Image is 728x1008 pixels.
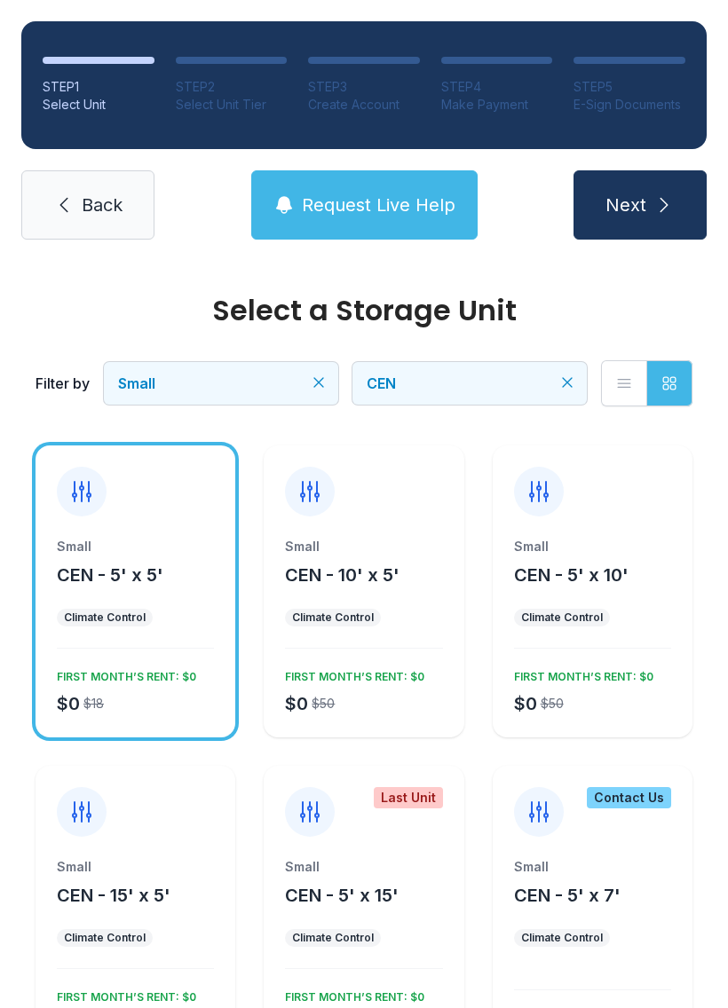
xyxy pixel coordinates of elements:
button: CEN - 5' x 15' [285,883,399,908]
button: Clear filters [310,374,328,391]
button: Clear filters [558,374,576,391]
span: CEN - 10' x 5' [285,564,400,586]
div: STEP 3 [308,78,420,96]
div: FIRST MONTH’S RENT: $0 [278,663,424,684]
button: CEN - 5' x 7' [514,883,621,908]
div: Select a Storage Unit [36,296,692,325]
div: FIRST MONTH’S RENT: $0 [50,663,196,684]
div: Small [514,538,671,555]
div: STEP 5 [574,78,685,96]
div: Climate Control [521,610,603,625]
span: Request Live Help [302,193,455,217]
div: STEP 1 [43,78,154,96]
div: $18 [83,695,104,713]
div: Climate Control [64,610,146,625]
div: Filter by [36,373,90,394]
span: CEN [367,374,396,392]
div: Climate Control [292,610,374,625]
div: FIRST MONTH’S RENT: $0 [50,983,196,1004]
div: Small [57,538,214,555]
div: Create Account [308,96,420,114]
div: Small [57,858,214,876]
div: $0 [514,691,537,716]
div: Climate Control [64,931,146,945]
button: Small [104,362,338,405]
div: Small [514,858,671,876]
div: STEP 4 [441,78,553,96]
div: E-Sign Documents [574,96,685,114]
div: $50 [541,695,564,713]
div: Last Unit [374,787,443,808]
div: FIRST MONTH’S RENT: $0 [507,663,653,684]
div: Small [285,858,442,876]
div: Select Unit Tier [176,96,288,114]
div: Select Unit [43,96,154,114]
div: $0 [57,691,80,716]
span: CEN - 5' x 5' [57,564,163,586]
div: FIRST MONTH’S RENT: $0 [278,983,424,1004]
div: Small [285,538,442,555]
div: STEP 2 [176,78,288,96]
div: $0 [285,691,308,716]
span: CEN - 5' x 7' [514,885,621,906]
span: Back [82,193,123,217]
div: $50 [312,695,335,713]
div: Contact Us [587,787,671,808]
button: CEN - 5' x 5' [57,563,163,587]
button: CEN - 15' x 5' [57,883,170,908]
button: CEN - 5' x 10' [514,563,629,587]
button: CEN [352,362,587,405]
div: Climate Control [292,931,374,945]
span: CEN - 5' x 10' [514,564,629,586]
div: Climate Control [521,931,603,945]
button: CEN - 10' x 5' [285,563,400,587]
div: Make Payment [441,96,553,114]
span: CEN - 5' x 15' [285,885,399,906]
span: Small [118,374,155,392]
span: CEN - 15' x 5' [57,885,170,906]
span: Next [605,193,646,217]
